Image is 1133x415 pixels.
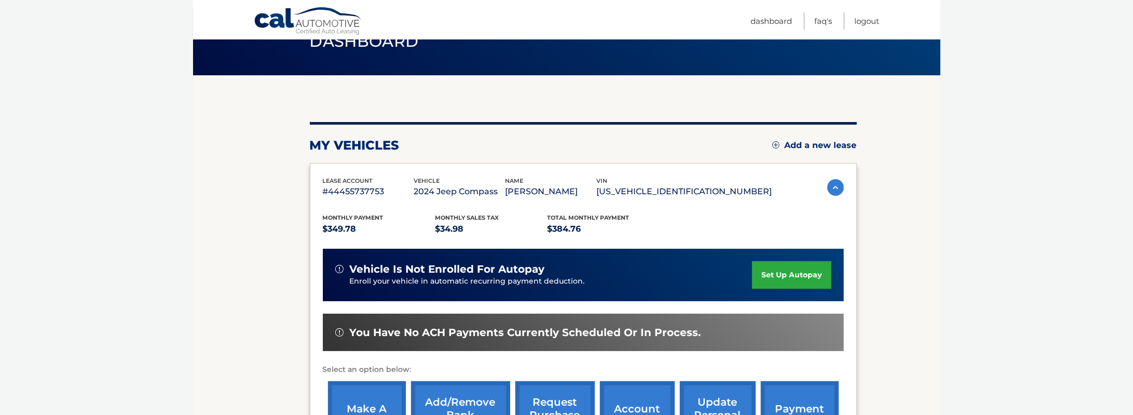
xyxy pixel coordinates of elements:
a: Add a new lease [772,140,857,151]
p: Select an option below: [323,364,844,376]
p: $384.76 [548,222,660,236]
a: FAQ's [815,12,832,30]
p: [US_VEHICLE_IDENTIFICATION_NUMBER] [597,184,772,199]
span: Monthly sales Tax [435,214,499,221]
span: You have no ACH payments currently scheduled or in process. [350,326,701,339]
p: $34.98 [435,222,548,236]
span: Dashboard [310,32,419,51]
a: set up autopay [752,261,831,289]
span: vin [597,177,608,184]
span: name [506,177,524,184]
img: add.svg [772,141,780,149]
a: Logout [855,12,880,30]
p: 2024 Jeep Compass [414,184,506,199]
span: vehicle is not enrolled for autopay [350,263,545,276]
img: alert-white.svg [335,328,344,337]
img: alert-white.svg [335,265,344,273]
p: Enroll your vehicle in automatic recurring payment deduction. [350,276,753,287]
span: lease account [323,177,373,184]
span: Total Monthly Payment [548,214,630,221]
img: accordion-active.svg [827,179,844,196]
span: vehicle [414,177,440,184]
a: Cal Automotive [254,7,363,37]
p: $349.78 [323,222,435,236]
p: [PERSON_NAME] [506,184,597,199]
p: #44455737753 [323,184,414,199]
span: Monthly Payment [323,214,384,221]
h2: my vehicles [310,138,400,153]
a: Dashboard [751,12,793,30]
